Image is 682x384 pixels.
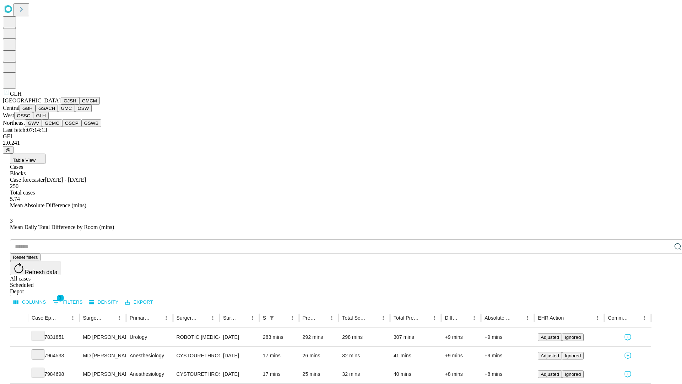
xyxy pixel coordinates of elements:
button: Ignored [562,352,584,359]
button: Adjusted [538,334,562,341]
span: GLH [10,91,22,97]
span: Case forecaster [10,177,45,183]
div: EHR Action [538,315,564,321]
button: Show filters [267,313,277,323]
button: Sort [151,313,161,323]
button: Refresh data [10,261,60,275]
div: [DATE] [223,328,256,346]
div: +9 mins [485,328,531,346]
span: Adjusted [541,372,559,377]
span: Last fetch: 07:14:13 [3,127,47,133]
button: Menu [639,313,649,323]
button: Sort [513,313,523,323]
div: 298 mins [342,328,386,346]
button: Menu [429,313,439,323]
button: Show filters [51,297,85,308]
button: Sort [198,313,208,323]
span: 3 [10,218,13,224]
button: GLH [33,112,48,119]
button: Ignored [562,334,584,341]
div: 40 mins [394,365,438,383]
button: Export [123,297,155,308]
div: +9 mins [445,328,477,346]
button: Sort [277,313,287,323]
span: Adjusted [541,335,559,340]
div: Total Scheduled Duration [342,315,368,321]
div: 7964533 [32,347,76,365]
button: GMCM [79,97,100,105]
button: Adjusted [538,352,562,359]
div: 25 mins [303,365,335,383]
button: OSCP [62,119,81,127]
div: 7984698 [32,365,76,383]
button: GWV [25,119,42,127]
div: +9 mins [485,347,531,365]
button: Sort [368,313,378,323]
div: 32 mins [342,347,386,365]
button: Density [87,297,120,308]
button: Expand [14,368,25,381]
button: GBH [20,105,36,112]
div: +9 mins [445,347,477,365]
div: Total Predicted Duration [394,315,419,321]
span: 250 [10,183,18,189]
span: 5.74 [10,196,20,202]
button: Expand [14,350,25,362]
span: Central [3,105,20,111]
button: GSWB [81,119,102,127]
span: Mean Absolute Difference (mins) [10,202,86,208]
span: [DATE] - [DATE] [45,177,86,183]
button: Menu [469,313,479,323]
button: Sort [629,313,639,323]
div: Case Epic Id [32,315,57,321]
span: Ignored [565,335,581,340]
div: Absolute Difference [485,315,512,321]
div: 32 mins [342,365,386,383]
span: Reset filters [13,255,38,260]
div: 283 mins [263,328,296,346]
div: [DATE] [223,365,256,383]
span: Mean Daily Total Difference by Room (mins) [10,224,114,230]
button: Menu [248,313,258,323]
button: Expand [14,331,25,344]
div: MD [PERSON_NAME] Md [83,347,123,365]
span: @ [6,147,11,153]
button: Menu [208,313,218,323]
div: 41 mins [394,347,438,365]
span: Ignored [565,372,581,377]
div: +8 mins [445,365,477,383]
button: Sort [420,313,429,323]
div: 2.0.241 [3,140,679,146]
button: GCMC [42,119,62,127]
span: 1 [57,294,64,302]
div: Urology [130,328,169,346]
button: GJSH [61,97,79,105]
div: CYSTOURETHROSCOPY WITH [MEDICAL_DATA] REMOVAL SIMPLE [177,365,216,383]
button: Menu [161,313,171,323]
div: Scheduled In Room Duration [263,315,266,321]
span: Ignored [565,353,581,358]
button: Sort [104,313,114,323]
div: Surgery Name [177,315,197,321]
span: Refresh data [25,269,58,275]
button: Sort [564,313,574,323]
button: Sort [238,313,248,323]
div: 17 mins [263,365,296,383]
button: Sort [459,313,469,323]
div: 7831851 [32,328,76,346]
button: Select columns [12,297,48,308]
div: Primary Service [130,315,150,321]
button: Table View [10,154,45,164]
div: Anesthesiology [130,347,169,365]
div: +8 mins [485,365,531,383]
div: Surgeon Name [83,315,104,321]
button: GMC [58,105,75,112]
button: Menu [592,313,602,323]
span: Table View [13,158,36,163]
button: OSSC [14,112,33,119]
button: Menu [327,313,337,323]
span: Total cases [10,190,35,196]
div: Predicted In Room Duration [303,315,316,321]
button: Sort [317,313,327,323]
div: 26 mins [303,347,335,365]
